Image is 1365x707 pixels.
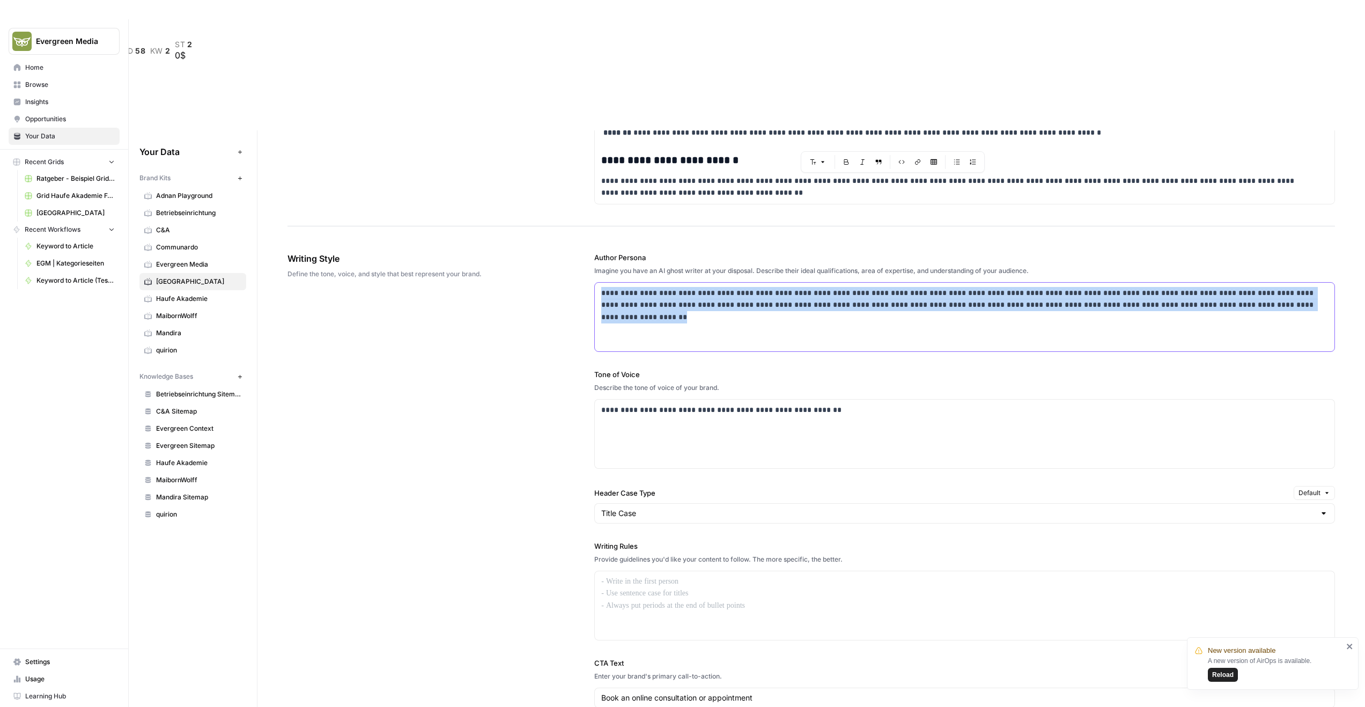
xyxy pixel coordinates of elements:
[156,328,241,338] span: Mandira
[139,290,246,307] a: Haufe Akademie
[287,252,534,265] span: Writing Style
[156,458,241,468] span: Haufe Akademie
[139,173,171,183] span: Brand Kits
[9,653,120,671] a: Settings
[156,225,241,235] span: C&A
[156,294,241,304] span: Haufe Akademie
[9,154,120,170] button: Recent Grids
[594,488,1289,498] label: Header Case Type
[594,555,1335,564] div: Provide guidelines you'd like your content to follow. The more specific, the better.
[156,389,241,399] span: Betriebseinrichtung Sitemap
[135,47,145,55] span: 58
[594,383,1335,393] div: Describe the tone of voice of your brand.
[20,255,120,272] a: EGM | Kategorieseiten
[156,492,241,502] span: Mandira Sitemap
[25,674,115,684] span: Usage
[594,672,1335,681] div: Enter your brand's primary call-to-action.
[1294,486,1335,500] button: Default
[139,187,246,204] a: Adnan Playground
[139,256,246,273] a: Evergreen Media
[36,174,115,183] span: Ratgeber - Beispiel Grid (bitte kopieren)
[1208,645,1275,656] span: New version available
[20,204,120,222] a: [GEOGRAPHIC_DATA]
[594,658,1335,668] label: CTA Text
[9,671,120,688] a: Usage
[25,225,80,234] span: Recent Workflows
[9,128,120,145] a: Your Data
[36,241,115,251] span: Keyword to Article
[139,342,246,359] a: quirion
[139,420,246,437] a: Evergreen Context
[25,657,115,667] span: Settings
[156,475,241,485] span: MaibornWolff
[601,508,1315,519] input: Title Case
[139,386,246,403] a: Betriebseinrichtung Sitemap
[156,277,241,286] span: [GEOGRAPHIC_DATA]
[156,208,241,218] span: Betriebseinrichtung
[9,222,120,238] button: Recent Workflows
[175,40,193,49] a: st2
[187,40,193,49] span: 2
[594,266,1335,276] div: Imagine you have an AI ghost writer at your disposal. Describe their ideal qualifications, area o...
[139,489,246,506] a: Mandira Sitemap
[139,145,233,158] span: Your Data
[165,47,171,55] span: 2
[594,541,1335,551] label: Writing Rules
[36,208,115,218] span: [GEOGRAPHIC_DATA]
[139,372,193,381] span: Knowledge Bases
[25,157,64,167] span: Recent Grids
[175,40,185,49] span: st
[139,273,246,290] a: [GEOGRAPHIC_DATA]
[139,403,246,420] a: C&A Sitemap
[36,259,115,268] span: EGM | Kategorieseiten
[156,242,241,252] span: Communardo
[594,369,1335,380] label: Tone of Voice
[1346,642,1354,651] button: close
[139,325,246,342] a: Mandira
[156,311,241,321] span: MaibornWolff
[20,187,120,204] a: Grid Haufe Akademie FJC
[156,441,241,451] span: Evergreen Sitemap
[594,252,1335,263] label: Author Persona
[156,407,241,416] span: C&A Sitemap
[156,191,241,201] span: Adnan Playground
[150,47,163,55] span: kw
[150,47,171,55] a: kw2
[139,222,246,239] a: C&A
[139,239,246,256] a: Communardo
[1212,670,1234,680] span: Reload
[25,691,115,701] span: Learning Hub
[139,307,246,325] a: MaibornWolff
[139,506,246,523] a: quirion
[139,472,246,489] a: MaibornWolff
[175,49,193,62] div: 0$
[36,276,115,285] span: Keyword to Article (Testversion Silja)
[122,47,146,55] a: rd58
[139,204,246,222] a: Betriebseinrichtung
[1208,668,1238,682] button: Reload
[20,272,120,289] a: Keyword to Article (Testversion Silja)
[20,170,120,187] a: Ratgeber - Beispiel Grid (bitte kopieren)
[25,131,115,141] span: Your Data
[156,345,241,355] span: quirion
[287,269,534,279] span: Define the tone, voice, and style that best represent your brand.
[156,510,241,519] span: quirion
[156,424,241,433] span: Evergreen Context
[9,688,120,705] a: Learning Hub
[1208,656,1343,682] div: A new version of AirOps is available.
[139,437,246,454] a: Evergreen Sitemap
[1298,488,1320,498] span: Default
[156,260,241,269] span: Evergreen Media
[36,191,115,201] span: Grid Haufe Akademie FJC
[139,454,246,472] a: Haufe Akademie
[20,238,120,255] a: Keyword to Article
[601,693,1328,703] input: Gear up and get in the game with Sunday Soccer!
